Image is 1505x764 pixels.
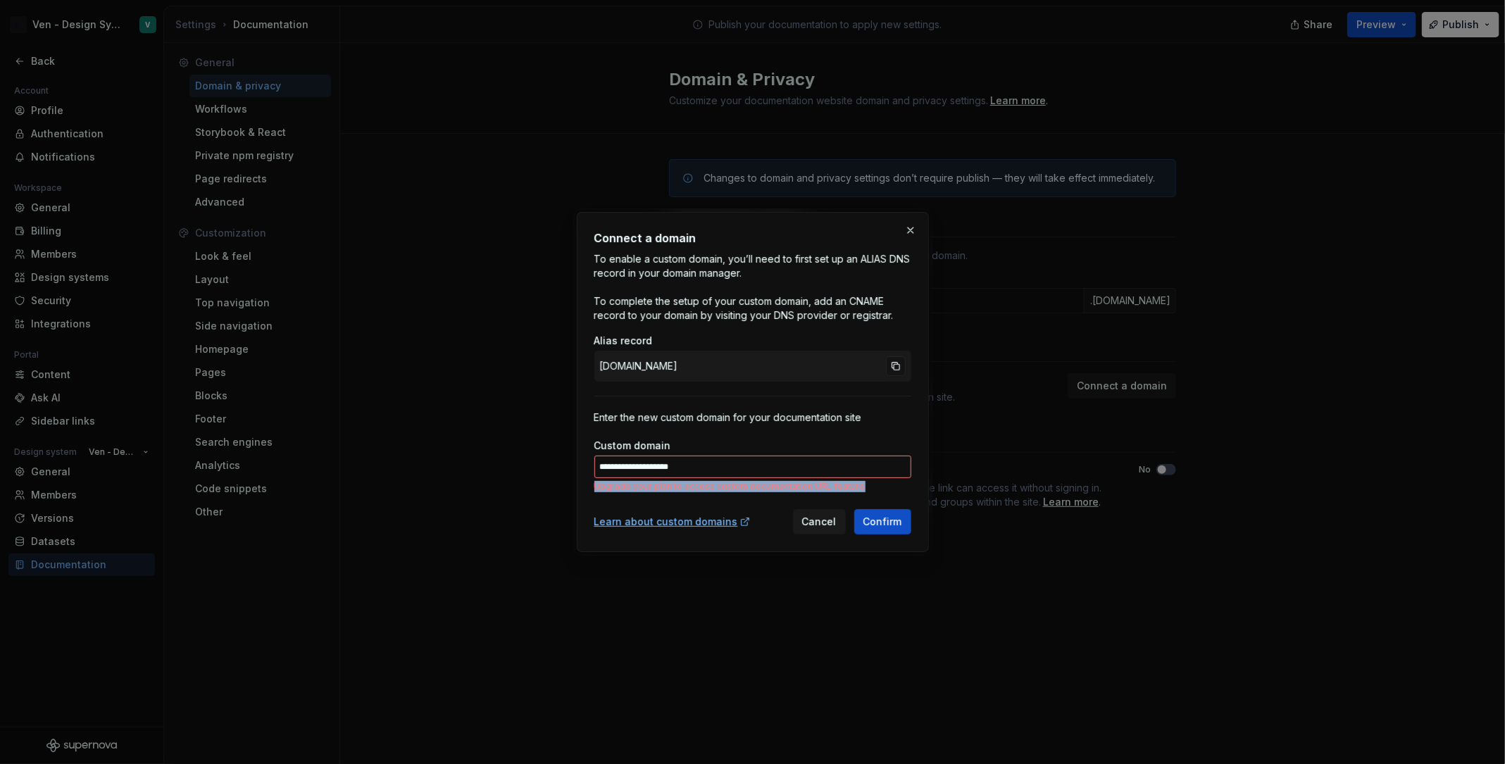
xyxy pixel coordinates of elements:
div: Enter the new custom domain for your documentation site [594,411,911,425]
button: Cancel [793,509,846,534]
label: Custom domain [594,439,671,453]
h2: Connect a domain [594,230,911,246]
span: Confirm [863,515,902,529]
span: Cancel [802,515,837,529]
div: Alias record [594,334,911,348]
p: To enable a custom domain, you’ll need to first set up an ALIAS DNS record in your domain manager... [594,252,911,322]
div: [DOMAIN_NAME] [594,351,911,382]
button: Confirm [854,509,911,534]
p: Upgrade your plan to access custom documentation URL feature [594,481,911,492]
a: Learn about custom domains [594,515,751,529]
